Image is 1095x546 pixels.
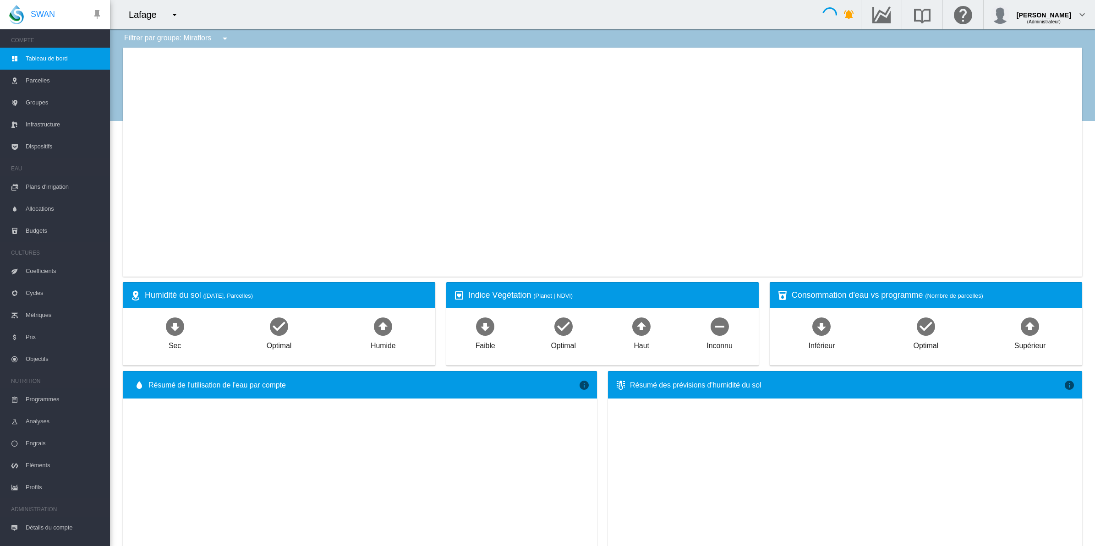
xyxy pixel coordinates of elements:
md-icon: icon-information [1064,380,1075,391]
span: (Administrateur) [1027,19,1061,24]
span: Dispositifs [26,136,103,158]
div: Inconnu [706,337,732,351]
span: Budgets [26,220,103,242]
div: Inférieur [809,337,835,351]
md-icon: icon-arrow-down-bold-circle [474,315,496,337]
span: Infrastructure [26,114,103,136]
div: Haut [634,337,649,351]
md-icon: icon-menu-down [169,9,180,20]
md-icon: icon-heart-box-outline [454,290,465,301]
span: Profils [26,476,103,498]
span: Engrais [26,432,103,454]
div: Optimal [267,337,291,351]
md-icon: icon-pin [92,9,103,20]
md-icon: icon-checkbox-marked-circle [268,315,290,337]
span: Objectifs [26,348,103,370]
span: EAU [11,161,103,176]
div: Indice Végétation [468,289,751,301]
md-icon: icon-arrow-up-bold-circle [1019,315,1041,337]
md-icon: Accéder au Data Hub [871,9,892,20]
div: Résumé des prévisions d'humidité du sol [630,380,1064,390]
span: ADMINISTRATION [11,502,103,517]
md-icon: icon-bell-ring [843,9,854,20]
md-icon: Recherche dans la librairie [911,9,933,20]
md-icon: icon-arrow-up-bold-circle [372,315,394,337]
md-icon: icon-checkbox-marked-circle [915,315,937,337]
div: Sec [169,337,181,351]
img: SWAN-Landscape-Logo-Colour-drop.png [9,5,24,24]
span: Programmes [26,388,103,410]
span: (Nombre de parcelles) [925,292,983,299]
md-icon: icon-chevron-down [1077,9,1088,20]
span: Analyses [26,410,103,432]
div: Optimal [914,337,938,351]
div: Humidité du sol [145,289,428,301]
span: Groupes [26,92,103,114]
div: Humide [371,337,396,351]
md-icon: Cliquez ici pour obtenir de l'aide [952,9,974,20]
span: Cycles [26,282,103,304]
md-icon: icon-water [134,380,145,391]
span: (Planet | NDVI) [533,292,573,299]
md-icon: icon-minus-circle [709,315,731,337]
span: CULTURES [11,246,103,260]
span: Résumé de l'utilisation de l'eau par compte [148,380,579,390]
span: Détails du compte [26,517,103,539]
span: ([DATE], Parcelles) [203,292,253,299]
div: Lafage [129,8,165,21]
button: icon-bell-ring [840,5,858,24]
md-icon: icon-map-marker-radius [130,290,141,301]
md-icon: icon-arrow-up-bold-circle [630,315,652,337]
span: Coefficients [26,260,103,282]
div: Faible [476,337,495,351]
span: COMPTE [11,33,103,48]
span: Parcelles [26,70,103,92]
span: Allocations [26,198,103,220]
div: Consommation d'eau vs programme [792,289,1075,301]
span: Tableau de bord [26,48,103,70]
md-icon: icon-cup-water [777,290,788,301]
md-icon: icon-thermometer-lines [615,380,626,391]
md-icon: icon-information [579,380,590,391]
md-icon: icon-arrow-down-bold-circle [810,315,832,337]
div: Supérieur [1014,337,1046,351]
span: Prix [26,326,103,348]
span: SWAN [31,9,55,20]
div: Filtrer par groupe: Miraflors [117,29,237,48]
button: icon-menu-down [216,29,234,48]
span: Métriques [26,304,103,326]
md-icon: icon-checkbox-marked-circle [553,315,575,337]
span: NUTRITION [11,374,103,388]
md-icon: icon-arrow-down-bold-circle [164,315,186,337]
button: icon-menu-down [165,5,184,24]
img: profile.jpg [991,5,1009,24]
md-icon: icon-menu-down [219,33,230,44]
div: Optimal [551,337,575,351]
div: [PERSON_NAME] [1017,7,1071,16]
span: Eléments [26,454,103,476]
span: Plans d'irrigation [26,176,103,198]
